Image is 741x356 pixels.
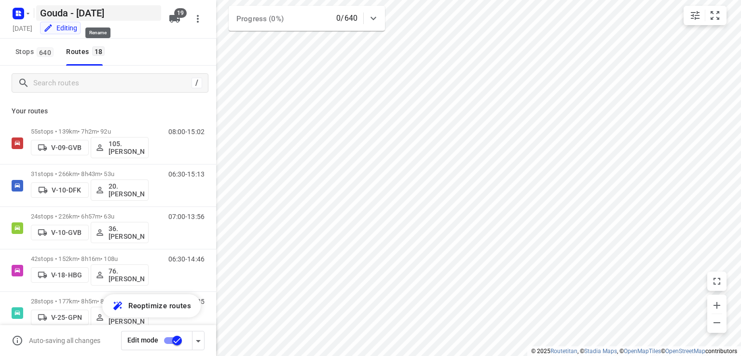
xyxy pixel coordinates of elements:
button: V-09-GVB [31,140,89,155]
p: 31 stops • 266km • 8h43m • 53u [31,170,149,178]
button: 19 [165,9,184,28]
a: OpenMapTiles [624,348,661,355]
a: Stadia Maps [584,348,617,355]
div: / [192,78,202,88]
p: 24 stops • 226km • 6h57m • 63u [31,213,149,220]
span: Progress (0%) [236,14,284,23]
button: V-25-GPN [31,310,89,325]
button: Map settings [686,6,705,25]
p: 55 stops • 139km • 7h2m • 92u [31,128,149,135]
div: Driver app settings [192,334,204,346]
input: Search routes [33,76,192,91]
button: Fit zoom [705,6,725,25]
span: Stops [15,46,56,58]
p: 55. [PERSON_NAME] [109,310,144,325]
h5: Project date [9,23,36,34]
button: V-10-DFK [31,182,89,198]
p: 08:00-15:02 [168,128,205,136]
p: Auto-saving all changes [29,337,100,344]
span: 19 [174,8,187,18]
p: 0/640 [336,13,357,24]
button: 76. [PERSON_NAME] [91,264,149,286]
h5: Gouda - [DATE] [36,5,161,21]
p: 07:00-13:56 [168,213,205,220]
p: V-10-GVB [51,229,82,236]
p: 28 stops • 177km • 8h5m • 85u [31,298,149,305]
a: OpenStreetMap [665,348,705,355]
p: 36. [PERSON_NAME] [109,225,144,240]
p: 76. [PERSON_NAME] [109,267,144,283]
span: 640 [37,47,54,57]
p: V-18-HBG [51,271,82,279]
p: 42 stops • 152km • 8h16m • 108u [31,255,149,262]
button: V-18-HBG [31,267,89,283]
p: 06:30-14:46 [168,255,205,263]
button: 20.[PERSON_NAME] [91,179,149,201]
li: © 2025 , © , © © contributors [531,348,737,355]
button: 105.[PERSON_NAME] [91,137,149,158]
button: Reoptimize routes [102,294,201,317]
p: V-09-GVB [51,144,82,151]
p: Your routes [12,106,205,116]
span: Reoptimize routes [128,300,191,312]
p: V-10-DFK [52,186,81,194]
div: Progress (0%)0/640 [229,6,385,31]
p: 105.[PERSON_NAME] [109,140,144,155]
div: small contained button group [684,6,727,25]
button: V-10-GVB [31,225,89,240]
span: Edit mode [127,336,158,344]
a: Routetitan [550,348,577,355]
div: Routes [66,46,108,58]
p: V-25-GPN [51,314,82,321]
button: More [188,9,207,28]
span: 18 [92,46,105,56]
p: 20.[PERSON_NAME] [109,182,144,198]
div: You are currently in edit mode. [43,23,77,33]
button: 55. [PERSON_NAME] [91,307,149,328]
p: 06:30-15:13 [168,170,205,178]
button: 36. [PERSON_NAME] [91,222,149,243]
